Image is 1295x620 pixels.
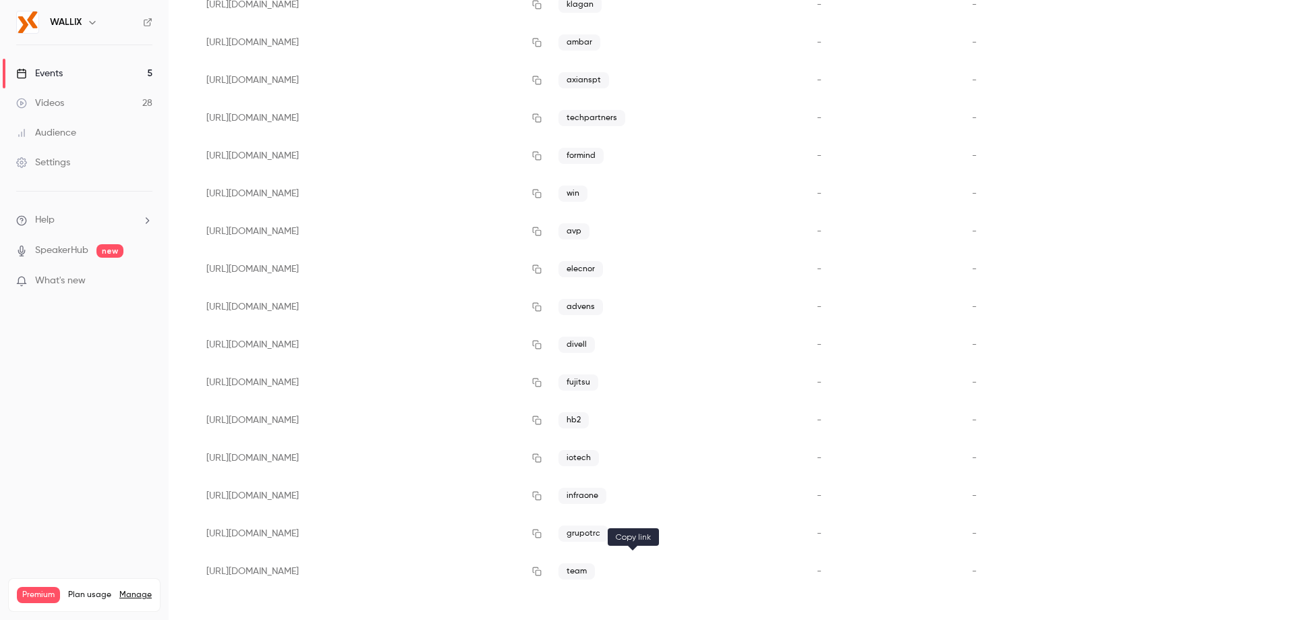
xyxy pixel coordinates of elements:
span: win [558,186,587,202]
span: - [972,340,977,349]
span: - [817,76,822,85]
span: techpartners [558,110,625,126]
span: Plan usage [68,590,111,600]
span: fujitsu [558,374,598,391]
span: - [972,491,977,501]
span: new [96,244,123,258]
li: help-dropdown-opener [16,213,152,227]
span: - [817,113,822,123]
span: - [817,529,822,538]
div: [URL][DOMAIN_NAME] [196,250,548,288]
span: - [817,378,822,387]
div: [URL][DOMAIN_NAME] [196,515,548,553]
span: - [817,264,822,274]
div: [URL][DOMAIN_NAME] [196,364,548,401]
span: formind [558,148,604,164]
div: [URL][DOMAIN_NAME] [196,288,548,326]
div: [URL][DOMAIN_NAME] [196,137,548,175]
h6: WALLIX [50,16,82,29]
span: - [972,302,977,312]
span: - [817,453,822,463]
div: [URL][DOMAIN_NAME] [196,477,548,515]
span: - [972,264,977,274]
div: Audience [16,126,76,140]
span: - [972,38,977,47]
span: advens [558,299,603,315]
span: - [972,416,977,425]
span: - [817,567,822,576]
span: ambar [558,34,600,51]
div: Videos [16,96,64,110]
span: - [972,151,977,161]
div: [URL][DOMAIN_NAME] [196,401,548,439]
span: - [817,227,822,236]
div: [URL][DOMAIN_NAME] [196,99,548,137]
span: - [972,227,977,236]
span: Premium [17,587,60,603]
span: Help [35,213,55,227]
iframe: Noticeable Trigger [136,275,152,287]
div: [URL][DOMAIN_NAME] [196,175,548,213]
span: infraone [558,488,606,504]
div: Settings [16,156,70,169]
span: team [558,563,595,580]
span: iotech [558,450,599,466]
span: - [972,453,977,463]
span: elecnor [558,261,603,277]
div: [URL][DOMAIN_NAME] [196,61,548,99]
div: [URL][DOMAIN_NAME] [196,326,548,364]
span: - [972,378,977,387]
span: - [972,567,977,576]
span: - [817,151,822,161]
span: avp [558,223,589,239]
span: divell [558,337,595,353]
span: - [817,491,822,501]
span: What's new [35,274,86,288]
div: [URL][DOMAIN_NAME] [196,439,548,477]
span: - [972,76,977,85]
span: - [817,416,822,425]
span: - [817,302,822,312]
div: Events [16,67,63,80]
span: - [817,340,822,349]
div: [URL][DOMAIN_NAME] [196,24,548,61]
div: [URL][DOMAIN_NAME] [196,553,548,590]
span: - [972,113,977,123]
span: - [972,189,977,198]
a: Manage [119,590,152,600]
span: - [817,189,822,198]
a: SpeakerHub [35,244,88,258]
img: WALLIX [17,11,38,33]
span: hb2 [558,412,589,428]
span: - [972,529,977,538]
span: grupotrc [558,526,608,542]
span: - [817,38,822,47]
span: axianspt [558,72,609,88]
div: [URL][DOMAIN_NAME] [196,213,548,250]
